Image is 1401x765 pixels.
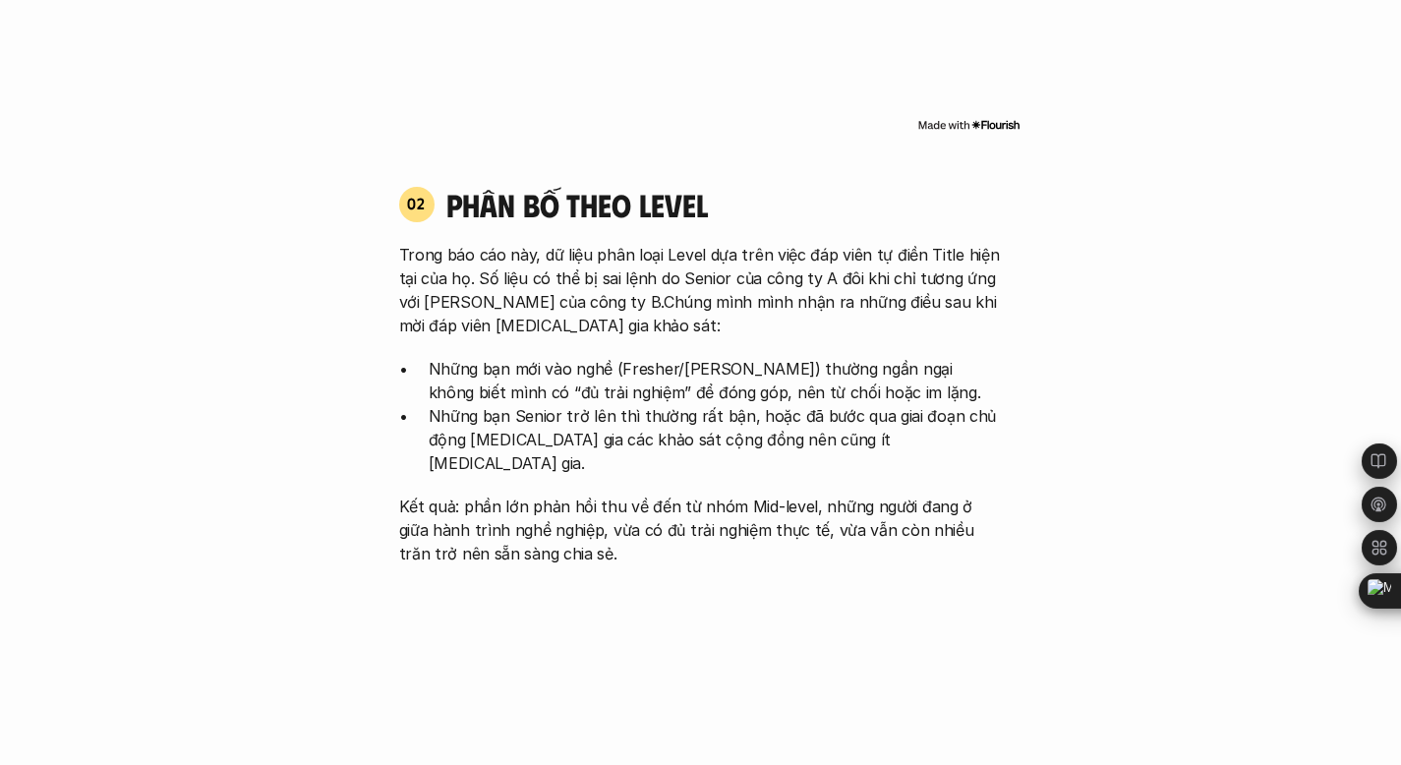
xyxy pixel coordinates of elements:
[429,357,1003,404] p: Những bạn mới vào nghề (Fresher/[PERSON_NAME]) thường ngần ngại không biết mình có “đủ trải nghiệ...
[446,186,1003,223] h4: phân bố theo Level
[917,117,1021,133] img: Made with Flourish
[399,495,1003,565] p: Kết quả: phần lớn phản hồi thu về đến từ nhóm Mid-level, những người đang ở giữa hành trình nghề ...
[429,404,1003,475] p: Những bạn Senior trở lên thì thường rất bận, hoặc đã bước qua giai đoạn chủ động [MEDICAL_DATA] g...
[399,243,1003,337] p: Trong báo cáo này, dữ liệu phân loại Level dựa trên việc đáp viên tự điền Title hiện tại của họ. ...
[407,196,426,211] p: 02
